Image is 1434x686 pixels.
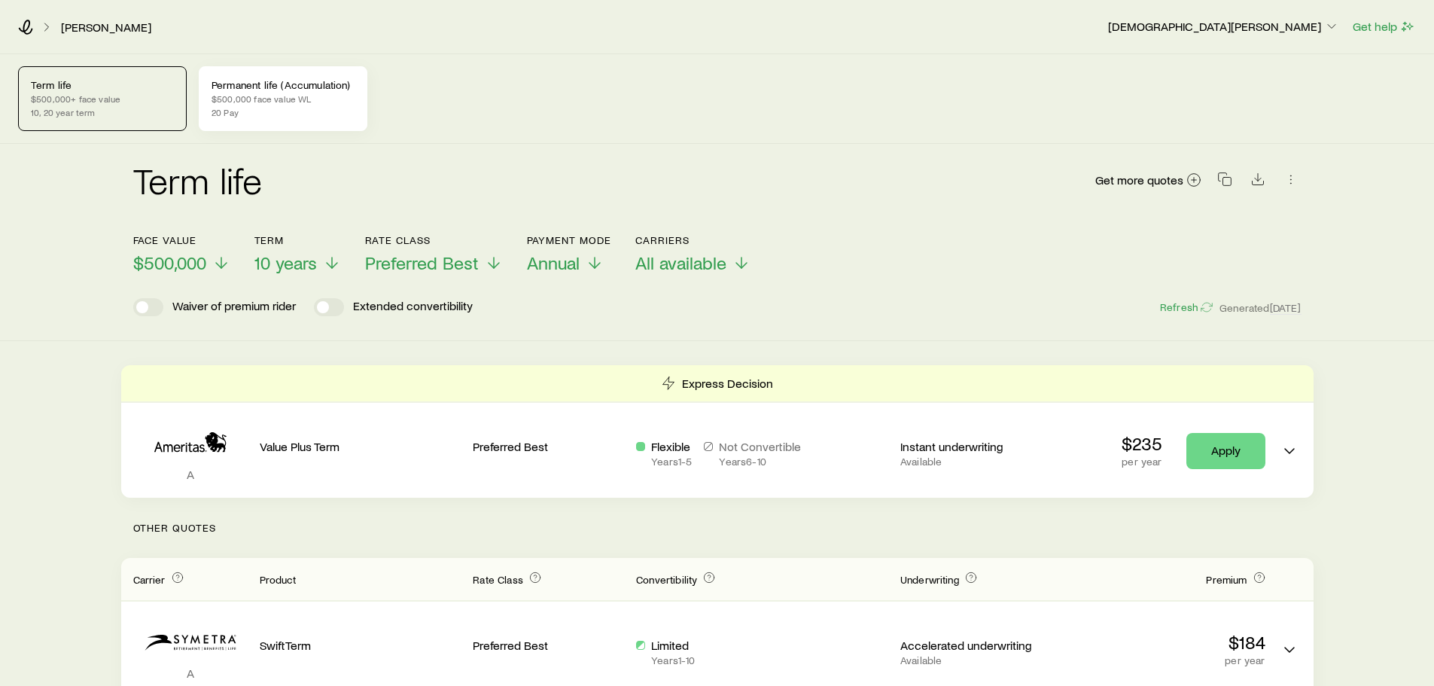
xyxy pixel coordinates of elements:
p: Express Decision [682,376,773,391]
button: Rate ClassPreferred Best [365,234,503,274]
a: Download CSV [1247,175,1268,189]
p: Value Plus Term [260,439,461,454]
p: Available [900,654,1052,666]
span: Get more quotes [1095,174,1183,186]
span: Premium [1206,573,1247,586]
p: Years 1 - 5 [651,456,692,468]
p: Limited [651,638,695,653]
p: Payment Mode [527,234,612,246]
a: [PERSON_NAME] [60,20,152,35]
p: Waiver of premium rider [172,298,296,316]
button: Term10 years [254,234,341,274]
p: $184 [1064,632,1265,653]
p: 10, 20 year term [31,106,174,118]
span: [DATE] [1270,301,1302,315]
button: Get help [1352,18,1416,35]
button: [DEMOGRAPHIC_DATA][PERSON_NAME] [1107,18,1340,36]
p: 20 Pay [212,106,355,118]
button: Refresh [1159,300,1213,315]
button: Face value$500,000 [133,234,230,274]
p: [DEMOGRAPHIC_DATA][PERSON_NAME] [1108,19,1339,34]
p: Years 1 - 10 [651,654,695,666]
p: Preferred Best [473,439,624,454]
a: Get more quotes [1095,172,1202,189]
p: Preferred Best [473,638,624,653]
p: Permanent life (Accumulation) [212,79,355,91]
p: SwiftTerm [260,638,461,653]
p: Term life [31,79,174,91]
p: Accelerated underwriting [900,638,1052,653]
p: Extended convertibility [353,298,473,316]
p: $500,000 face value WL [212,93,355,105]
span: Rate Class [473,573,523,586]
p: Instant underwriting [900,439,1052,454]
p: Flexible [651,439,692,454]
button: Payment ModeAnnual [527,234,612,274]
span: $500,000 [133,252,206,273]
p: per year [1122,456,1162,468]
span: Convertibility [636,573,697,586]
span: Product [260,573,297,586]
span: 10 years [254,252,317,273]
p: Face value [133,234,230,246]
p: Years 6 - 10 [719,456,801,468]
p: $500,000+ face value [31,93,174,105]
button: CarriersAll available [635,234,750,274]
p: A [133,467,248,482]
p: Rate Class [365,234,503,246]
p: per year [1064,654,1265,666]
span: All available [635,252,726,273]
a: Apply [1186,433,1265,469]
span: Carrier [133,573,166,586]
p: Not Convertible [719,439,801,454]
a: Term life$500,000+ face value10, 20 year term [18,66,187,131]
a: Permanent life (Accumulation)$500,000 face value WL20 Pay [199,66,367,131]
p: Carriers [635,234,750,246]
p: Other Quotes [121,498,1314,558]
p: Term [254,234,341,246]
span: Annual [527,252,580,273]
span: Preferred Best [365,252,479,273]
p: $235 [1122,433,1162,454]
span: Generated [1219,301,1301,315]
p: A [133,666,248,681]
span: Underwriting [900,573,959,586]
div: Term quotes [121,365,1314,498]
p: Available [900,456,1052,468]
h2: Term life [133,162,263,198]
